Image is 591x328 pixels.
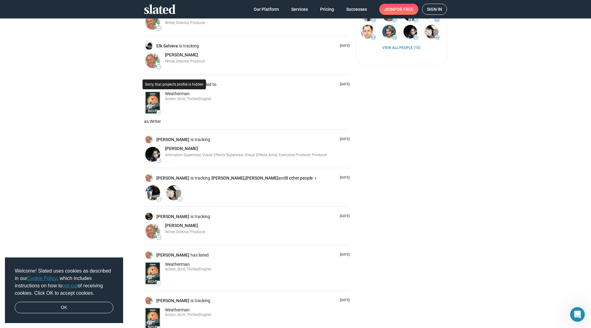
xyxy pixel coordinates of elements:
span: — [178,197,182,201]
a: View all People (10) [382,46,420,51]
span: — [157,65,161,69]
img: Mitch Gonzalez [404,25,417,38]
a: opt-out [62,283,78,288]
span: 67 [414,18,418,22]
p: as Writer [144,119,350,124]
span: — [157,197,161,201]
a: [PERSON_NAME] [156,214,191,220]
span: 53 [371,36,376,39]
span: | [198,313,199,317]
span: 76 [371,18,376,22]
span: Writer, Director, Producer [165,230,205,234]
div: Sorry, that project’s profile is hidden [143,79,206,89]
img: Gerrit Steenhagen [145,15,160,30]
a: [PERSON_NAME] [165,223,198,229]
span: Join [384,4,413,15]
span: 51 [414,36,418,39]
p: [DATE] [337,214,350,219]
span: Action, Sci-fi, Thriller [165,313,198,317]
span: [PERSON_NAME] [245,176,278,180]
span: 52 [392,36,397,39]
span: English [199,97,211,101]
a: [PERSON_NAME] [156,298,191,304]
a: [PERSON_NAME] [156,252,191,258]
a: Sign in [422,4,447,15]
span: Weatherman [165,91,190,96]
img: Christine Holder [166,185,181,200]
span: 67 [392,18,397,22]
span: Our Platform [254,4,279,15]
a: Elk Salvera [156,43,179,49]
a: Pricing [315,4,339,15]
span: [PERSON_NAME] [165,52,198,57]
p: [DATE] [337,253,350,257]
img: Gerrit Steenhagen [145,136,153,143]
img: Elk Salvera [145,42,153,50]
span: is tracking [191,298,211,304]
span: | [198,267,199,271]
span: 60 [435,18,439,22]
a: Joinfor free [379,4,418,15]
span: [PERSON_NAME], [211,176,245,180]
span: Writer, Director, Producer [165,59,205,63]
span: is tracking [191,137,211,143]
span: [PERSON_NAME] [165,223,198,228]
span: Successes [346,4,367,15]
span: is tracking [191,214,211,220]
a: Our Platform [249,4,284,15]
span: Animation Supervisor, Visual Effects Supervisor, Visual Effects Artist, Executive Producer, Producer [165,153,327,157]
span: — [157,111,161,114]
a: [PERSON_NAME] [156,137,191,143]
a: dismiss cookie message [15,302,113,314]
img: Mitch Gonzalez [145,147,160,162]
a: Services [286,4,313,15]
img: Christine Holder [425,25,438,38]
a: Cookie Policy [27,276,57,281]
img: Amy Seimetz [382,25,396,38]
img: Weatherman [145,262,160,284]
span: is tracking [179,43,200,49]
p: [DATE] [337,176,350,180]
iframe: Intercom live chat [570,307,585,322]
span: — [157,159,161,162]
a: Successes [341,4,372,15]
span: Action, Sci-fi, Thriller [165,97,198,101]
img: Gerrit Steenhagen [145,224,160,239]
span: — [157,281,161,285]
a: [PERSON_NAME] [245,175,278,181]
span: Weatherman [165,307,190,312]
img: Giovanni Ribisi [361,25,375,38]
span: Weatherman [165,262,190,267]
span: — [157,27,161,30]
a: [PERSON_NAME] [156,175,191,181]
span: Welcome! Slated uses cookies as described in our , which includes instructions on how to of recei... [15,267,113,297]
span: Pricing [320,4,334,15]
span: Services [291,4,308,15]
span: — [157,236,161,239]
img: Mike Hall [145,213,153,220]
p: [DATE] [337,44,350,48]
a: [PERSON_NAME] [165,52,198,58]
span: English [199,267,211,271]
span: Writer, Director, Producer [165,21,205,25]
p: [DATE] [337,137,350,142]
img: Gerrit Steenhagen [145,251,153,259]
span: for free [394,4,413,15]
span: Sign in [427,4,442,14]
span: is tracking [191,175,211,181]
span: has listed [191,252,210,258]
div: cookieconsent [5,257,123,323]
span: English [199,313,211,317]
img: Gerrit Steenhagen [145,53,160,68]
p: [DATE] [337,82,350,87]
mat-icon: keyboard_arrow_right [313,176,318,181]
span: | [198,97,199,101]
span: Action, Sci-fi, Thriller [165,267,198,271]
img: Josh Kesselman [145,185,160,200]
span: 48 [435,36,439,39]
a: [PERSON_NAME] [165,146,198,152]
button: 8 other people [286,175,317,181]
p: [DATE] [337,298,350,303]
img: Weatherman [145,92,160,114]
img: Gerrit Steenhagen [145,297,153,304]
